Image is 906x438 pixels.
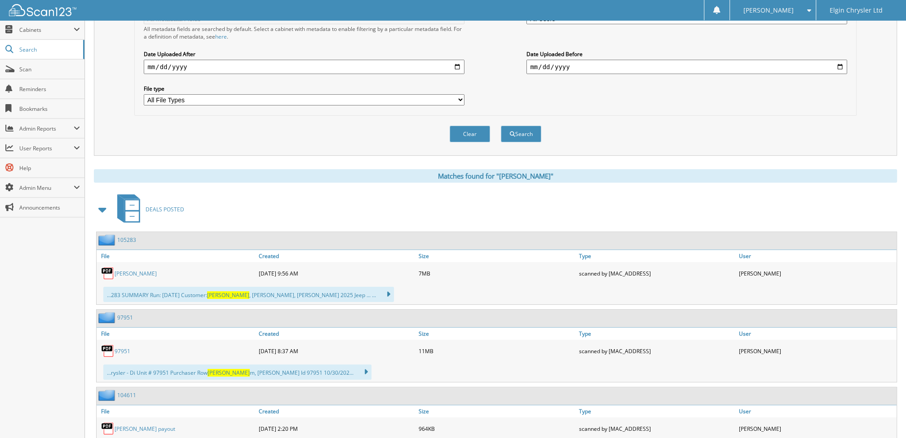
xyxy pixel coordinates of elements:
a: User [737,250,897,262]
span: Elgin Chrysler Ltd [830,8,883,13]
a: Type [577,328,737,340]
a: 105283 [117,236,136,244]
a: Created [256,250,416,262]
a: Created [256,328,416,340]
input: end [526,60,847,74]
label: File type [144,85,464,92]
input: start [144,60,464,74]
span: Bookmarks [19,105,80,113]
div: [DATE] 2:20 PM [256,420,416,438]
span: User Reports [19,145,74,152]
button: Clear [450,126,490,142]
label: Date Uploaded Before [526,50,847,58]
span: Reminders [19,85,80,93]
span: Admin Reports [19,125,74,132]
span: Cabinets [19,26,74,34]
a: User [737,405,897,417]
a: here [215,33,227,40]
span: Admin Menu [19,184,74,192]
img: scan123-logo-white.svg [9,4,76,16]
a: Size [416,405,576,417]
img: folder2.png [98,312,117,323]
iframe: Chat Widget [861,395,906,438]
a: 97951 [115,347,130,355]
a: DEALS POSTED [112,192,184,227]
span: Help [19,164,80,172]
a: [PERSON_NAME] payout [115,425,175,433]
div: ...rysler - Di Unit # 97951 Purchaser Row m, [PERSON_NAME] Id 97951 10/30/202... [103,364,371,380]
div: ...283 SUMMARY Run: [DATE] Customer: , [PERSON_NAME], [PERSON_NAME] 2025 Jeep ... ... [103,287,394,302]
div: All metadata fields are searched by default. Select a cabinet with metadata to enable filtering b... [144,25,464,40]
img: PDF.png [101,422,115,435]
div: scanned by [MAC_ADDRESS] [577,420,737,438]
a: Type [577,405,737,417]
span: Announcements [19,204,80,211]
div: [DATE] 9:56 AM [256,264,416,282]
a: Created [256,405,416,417]
a: 97951 [117,314,133,321]
a: File [97,250,256,262]
div: scanned by [MAC_ADDRESS] [577,342,737,360]
div: 7MB [416,264,576,282]
div: 964KB [416,420,576,438]
a: User [737,328,897,340]
div: [PERSON_NAME] [737,264,897,282]
a: Size [416,328,576,340]
div: [PERSON_NAME] [737,420,897,438]
a: File [97,328,256,340]
img: PDF.png [101,344,115,358]
span: [PERSON_NAME] [207,291,249,299]
button: Search [501,126,541,142]
span: DEALS POSTED [146,206,184,213]
a: [PERSON_NAME] [115,270,157,277]
div: [DATE] 8:37 AM [256,342,416,360]
a: File [97,405,256,417]
span: Scan [19,66,80,73]
a: 104611 [117,391,136,399]
div: 11MB [416,342,576,360]
div: Matches found for "[PERSON_NAME]" [94,169,897,183]
label: Date Uploaded After [144,50,464,58]
img: folder2.png [98,234,117,245]
img: PDF.png [101,267,115,280]
div: scanned by [MAC_ADDRESS] [577,264,737,282]
img: folder2.png [98,390,117,401]
span: [PERSON_NAME] [743,8,794,13]
a: Size [416,250,576,262]
a: Type [577,250,737,262]
span: [PERSON_NAME] [208,369,250,377]
div: [PERSON_NAME] [737,342,897,360]
span: Search [19,46,79,53]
